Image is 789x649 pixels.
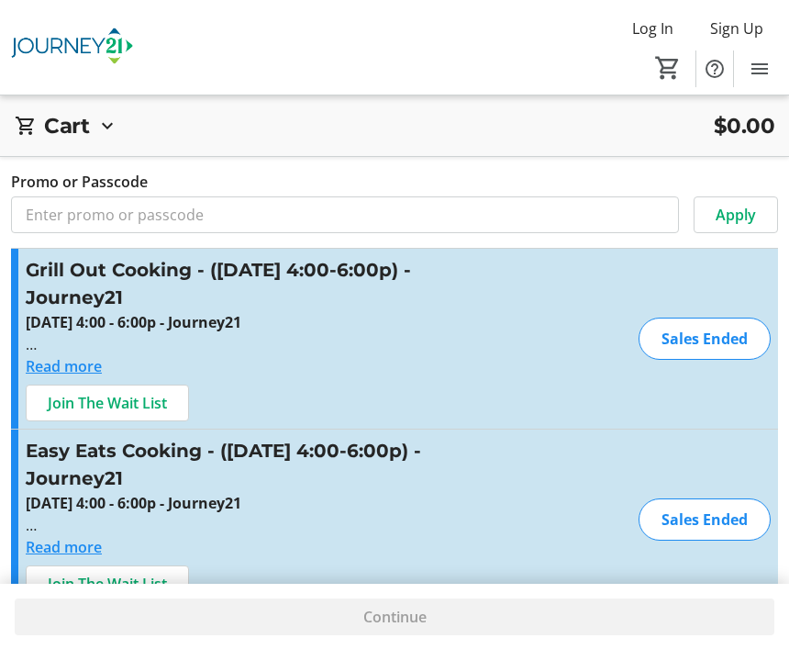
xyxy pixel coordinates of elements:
h3: Grill Out Cooking - ([DATE] 4:00-6:00p) - Journey21 [26,255,427,310]
h3: Easy Eats Cooking - ([DATE] 4:00-6:00p) - Journey21 [26,436,427,491]
button: Log In [617,13,688,42]
strong: [DATE] 4:00 - 6:00p - Journey21 [26,311,241,331]
div: Sales Ended [639,498,771,540]
span: Sign Up [710,17,763,39]
button: Cart [651,50,684,84]
button: Read more [26,354,102,376]
button: Menu [741,50,778,86]
img: Journey21's Logo [11,13,133,82]
span: Log In [632,17,673,39]
strong: [DATE] 4:00 - 6:00p - Journey21 [26,492,241,512]
label: Promo or Passcode [11,170,148,192]
span: $0.00 [714,109,775,140]
button: Sign Up [695,13,778,42]
button: Help [696,50,733,86]
span: Apply [716,203,756,225]
h2: Cart [44,109,89,140]
button: Join The Wait List [26,565,189,601]
div: Sales Ended [639,317,771,359]
input: Enter promo or passcode [11,196,679,232]
span: Join The Wait List [48,572,167,594]
button: Read more [26,535,102,557]
button: Join The Wait List [26,384,189,420]
span: Join The Wait List [48,391,167,413]
button: Apply [694,196,778,232]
